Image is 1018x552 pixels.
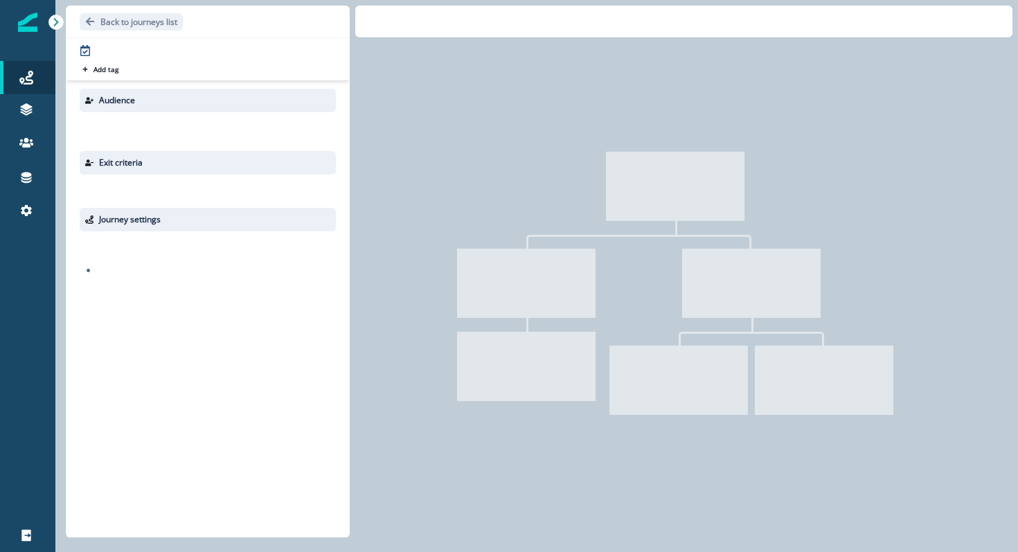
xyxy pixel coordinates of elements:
[93,65,118,73] p: Add tag
[99,213,161,226] p: Journey settings
[18,12,37,32] img: Inflection
[100,16,177,28] p: Back to journeys list
[99,157,143,169] p: Exit criteria
[80,13,183,30] button: Go back
[99,94,135,107] p: Audience
[80,64,121,75] button: Add tag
